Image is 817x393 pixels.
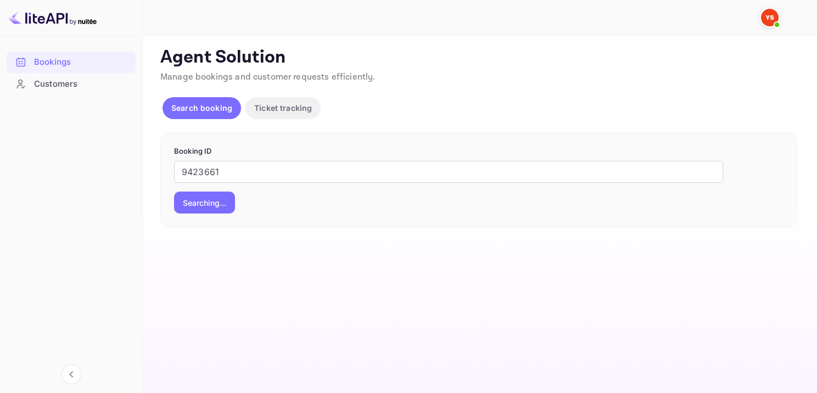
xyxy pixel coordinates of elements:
p: Search booking [171,102,232,114]
span: Manage bookings and customer requests efficiently. [160,71,376,83]
input: Enter Booking ID (e.g., 63782194) [174,161,723,183]
a: Bookings [7,52,136,72]
img: LiteAPI logo [9,9,97,26]
p: Ticket tracking [254,102,312,114]
p: Agent Solution [160,47,797,69]
div: Customers [7,74,136,95]
button: Searching... [174,192,235,214]
a: Customers [7,74,136,94]
p: Booking ID [174,146,784,157]
img: Yandex Support [761,9,779,26]
div: Bookings [7,52,136,73]
button: Collapse navigation [61,364,81,384]
div: Customers [34,78,130,91]
div: Bookings [34,56,130,69]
